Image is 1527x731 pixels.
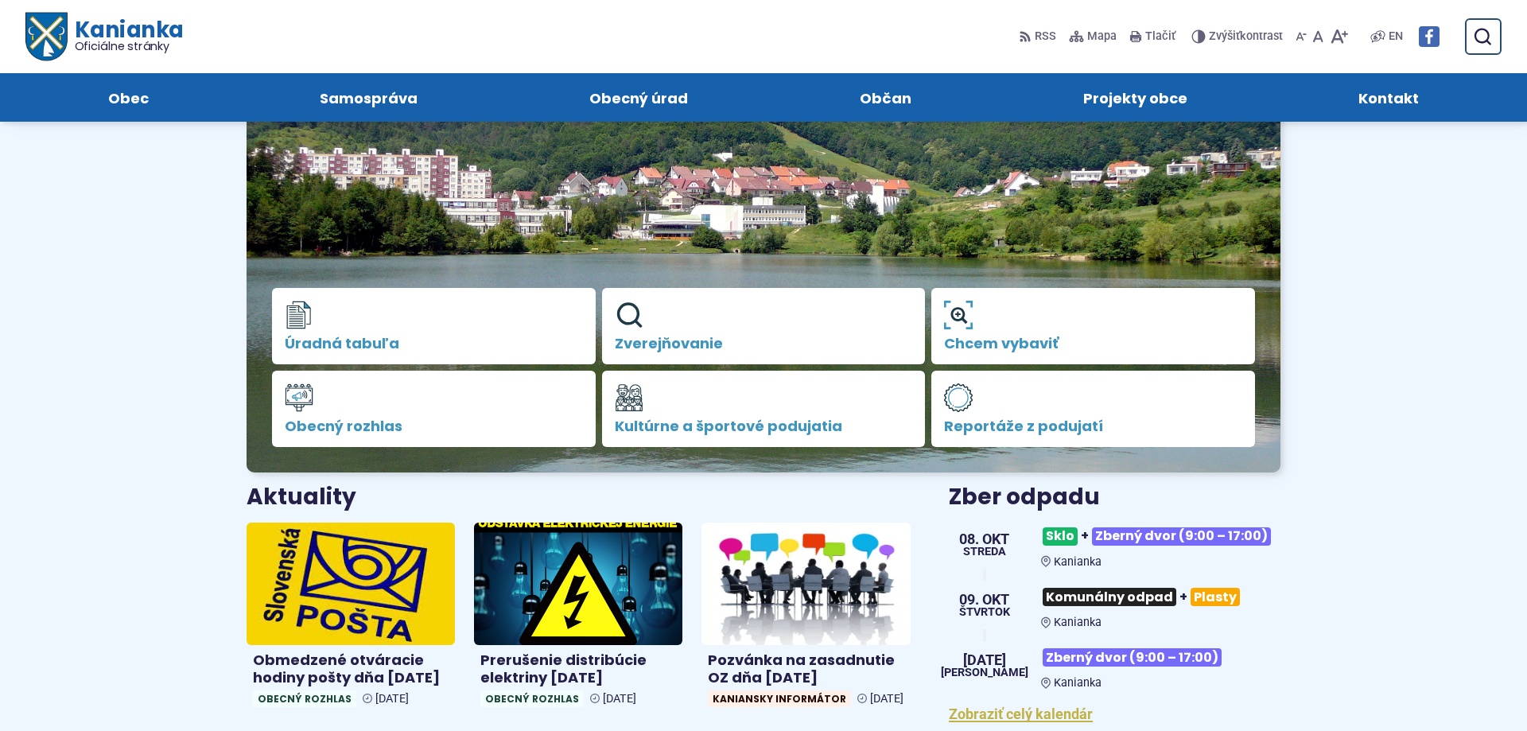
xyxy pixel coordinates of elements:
a: Obec [38,73,219,122]
a: Zverejňovanie [602,288,926,364]
h4: Prerušenie distribúcie elektriny [DATE] [480,651,676,687]
span: Obecný rozhlas [253,690,356,707]
a: Chcem vybaviť [931,288,1255,364]
span: Kontakt [1358,73,1419,122]
a: Logo Kanianka, prejsť na domovskú stránku. [25,13,184,61]
h4: Pozvánka na zasadnutie OZ dňa [DATE] [708,651,903,687]
a: Kultúrne a športové podujatia [602,371,926,447]
span: Mapa [1087,27,1117,46]
a: Projekty obce [1013,73,1257,122]
h3: Zber odpadu [949,485,1280,510]
a: Komunálny odpad+Plasty Kanianka 09. okt štvrtok [949,581,1280,629]
a: Zberný dvor (9:00 – 17:00) Kanianka [DATE] [PERSON_NAME] [949,642,1280,690]
span: Projekty obce [1083,73,1187,122]
a: Obecný úrad [519,73,758,122]
a: Prerušenie distribúcie elektriny [DATE] Obecný rozhlas [DATE] [474,523,682,714]
a: Pozvánka na zasadnutie OZ dňa [DATE] Kaniansky informátor [DATE] [701,523,910,714]
a: Obmedzené otváracie hodiny pošty dňa [DATE] Obecný rozhlas [DATE] [247,523,455,714]
a: Samospráva [251,73,488,122]
span: Oficiálne stránky [75,41,184,52]
a: Sklo+Zberný dvor (9:00 – 17:00) Kanianka 08. okt streda [949,521,1280,569]
span: Kanianka [1054,676,1102,690]
span: Obecný rozhlas [285,418,583,434]
span: Obec [108,73,149,122]
span: [DATE] [603,692,636,706]
span: [DATE] [870,692,903,706]
h4: Obmedzené otváracie hodiny pošty dňa [DATE] [253,651,449,687]
span: Občan [860,73,911,122]
span: [DATE] [941,653,1028,667]
span: Plasty [1191,588,1240,606]
img: Prejsť na domovskú stránku [25,13,67,61]
button: Zväčšiť veľkosť písma [1327,20,1351,53]
a: Obecný rozhlas [272,371,596,447]
a: EN [1385,27,1406,46]
a: Zobraziť celý kalendár [949,706,1093,722]
button: Nastaviť pôvodnú veľkosť písma [1310,20,1327,53]
a: Občan [790,73,981,122]
a: Reportáže z podujatí [931,371,1255,447]
span: štvrtok [959,607,1010,618]
span: 09. okt [959,593,1010,607]
span: Kaniansky informátor [708,690,851,707]
h3: + [1041,521,1280,552]
span: Zberný dvor (9:00 – 17:00) [1043,648,1222,667]
span: [PERSON_NAME] [941,667,1028,679]
span: Obecný rozhlas [480,690,584,707]
span: RSS [1035,27,1056,46]
span: Úradná tabuľa [285,336,583,352]
span: Kanianka [1054,616,1102,629]
a: Úradná tabuľa [272,288,596,364]
span: kontrast [1209,30,1283,44]
span: Tlačiť [1145,30,1175,44]
button: Zmenšiť veľkosť písma [1292,20,1310,53]
h1: Kanianka [67,19,183,52]
button: Tlačiť [1126,20,1179,53]
a: Mapa [1066,20,1120,53]
span: Sklo [1043,527,1078,546]
span: Kultúrne a športové podujatia [615,418,913,434]
span: Zverejňovanie [615,336,913,352]
a: Kontakt [1288,73,1489,122]
span: [DATE] [375,692,409,706]
img: Prejsť na Facebook stránku [1419,26,1440,47]
a: RSS [1019,20,1059,53]
h3: Aktuality [247,485,356,510]
span: Komunálny odpad [1043,588,1176,606]
span: Zberný dvor (9:00 – 17:00) [1092,527,1271,546]
span: Reportáže z podujatí [944,418,1242,434]
span: Samospráva [320,73,418,122]
span: Chcem vybaviť [944,336,1242,352]
span: 08. okt [959,532,1009,546]
span: EN [1389,27,1403,46]
span: Kanianka [1054,555,1102,569]
span: streda [959,546,1009,558]
span: Obecný úrad [589,73,688,122]
h3: + [1041,581,1280,612]
span: Zvýšiť [1209,29,1240,43]
button: Zvýšiťkontrast [1191,20,1286,53]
